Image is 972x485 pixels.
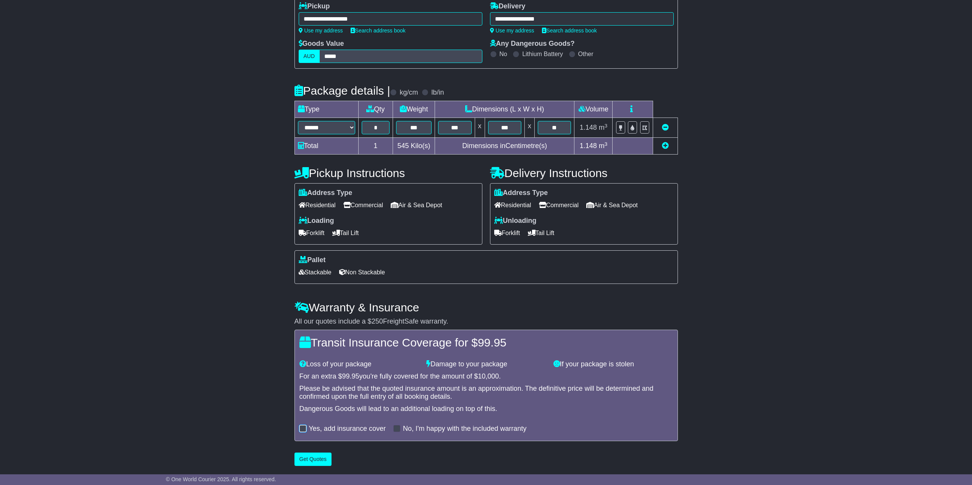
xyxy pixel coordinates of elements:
label: Address Type [494,189,548,197]
td: Dimensions in Centimetre(s) [435,138,574,155]
a: Add new item [662,142,669,150]
div: For an extra $ you're fully covered for the amount of $ . [299,372,673,381]
div: Damage to your package [422,360,550,369]
span: Stackable [299,266,332,278]
label: Lithium Battery [522,50,563,58]
div: All our quotes include a $ FreightSafe warranty. [294,317,678,326]
label: Yes, add insurance cover [309,425,386,433]
h4: Package details | [294,84,390,97]
a: Remove this item [662,124,669,131]
span: 545 [398,142,409,150]
a: Use my address [299,27,343,34]
label: Goods Value [299,40,344,48]
span: m [599,124,608,131]
label: Pallet [299,256,326,264]
td: Weight [393,101,435,118]
label: Other [578,50,594,58]
label: Any Dangerous Goods? [490,40,575,48]
td: Type [294,101,358,118]
span: Residential [494,199,531,211]
span: Forklift [494,227,520,239]
span: Air & Sea Depot [391,199,442,211]
td: x [524,118,534,138]
span: 99.95 [478,336,506,349]
td: Qty [358,101,393,118]
div: Dangerous Goods will lead to an additional loading on top of this. [299,405,673,413]
span: Commercial [343,199,383,211]
span: 99.95 [342,372,359,380]
div: Please be advised that the quoted insurance amount is an approximation. The definitive price will... [299,385,673,401]
td: Dimensions (L x W x H) [435,101,574,118]
span: Tail Lift [528,227,555,239]
td: 1 [358,138,393,155]
td: Volume [574,101,613,118]
td: Total [294,138,358,155]
a: Search address book [351,27,406,34]
label: kg/cm [399,89,418,97]
h4: Transit Insurance Coverage for $ [299,336,673,349]
div: Loss of your package [296,360,423,369]
h4: Delivery Instructions [490,167,678,179]
div: If your package is stolen [550,360,677,369]
span: © One World Courier 2025. All rights reserved. [166,476,276,482]
h4: Pickup Instructions [294,167,482,179]
a: Search address book [542,27,597,34]
label: AUD [299,50,320,63]
span: m [599,142,608,150]
a: Use my address [490,27,534,34]
td: Kilo(s) [393,138,435,155]
span: 250 [372,317,383,325]
sup: 3 [605,123,608,129]
span: Residential [299,199,336,211]
label: No [500,50,507,58]
sup: 3 [605,141,608,147]
label: Unloading [494,217,537,225]
span: Tail Lift [332,227,359,239]
label: Address Type [299,189,353,197]
span: 1.148 [580,124,597,131]
span: Commercial [539,199,579,211]
span: Air & Sea Depot [586,199,638,211]
span: Forklift [299,227,325,239]
span: Non Stackable [339,266,385,278]
label: Loading [299,217,334,225]
button: Get Quotes [294,453,332,466]
span: 1.148 [580,142,597,150]
span: 10,000 [478,372,499,380]
td: x [475,118,485,138]
label: lb/in [431,89,444,97]
label: Delivery [490,2,526,11]
h4: Warranty & Insurance [294,301,678,314]
label: No, I'm happy with the included warranty [403,425,527,433]
label: Pickup [299,2,330,11]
